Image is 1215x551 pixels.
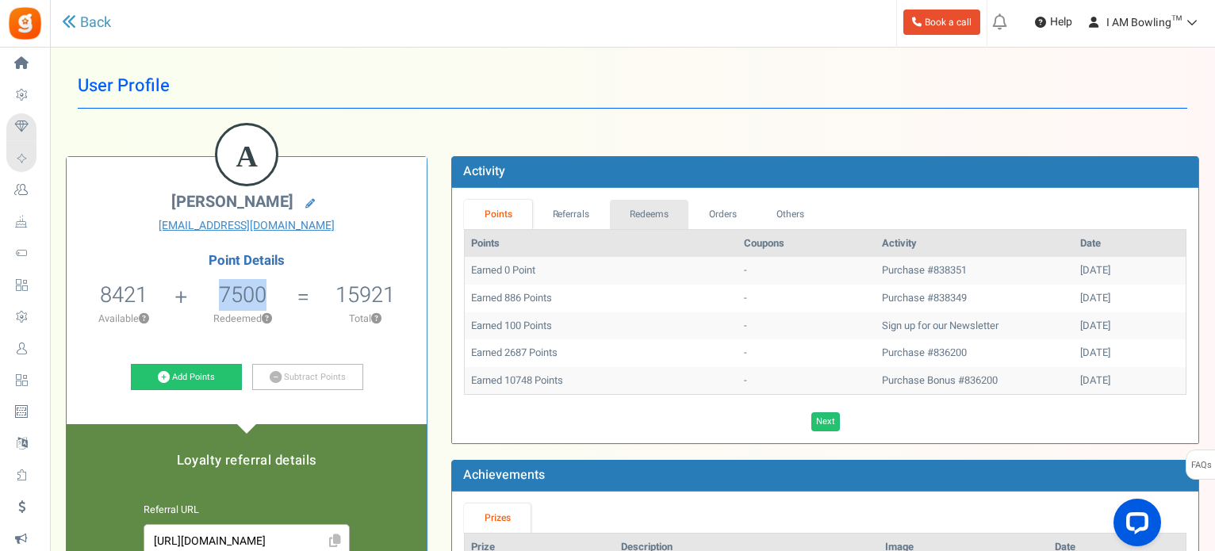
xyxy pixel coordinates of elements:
b: Activity [463,162,505,181]
div: [DATE] [1080,319,1179,334]
a: Redeems [610,200,689,229]
figcaption: A [217,125,276,187]
p: Redeemed [189,312,295,326]
div: [DATE] [1080,346,1179,361]
button: ? [371,314,381,324]
a: Help [1029,10,1079,35]
h4: Point Details [67,254,427,268]
h5: 7500 [219,283,266,307]
span: Help [1046,14,1072,30]
button: ? [139,314,149,324]
a: Book a call [903,10,980,35]
a: Orders [688,200,757,229]
td: Earned 0 Point [465,257,738,285]
td: - [738,312,876,340]
h5: Loyalty referral details [82,453,411,468]
th: Coupons [738,230,876,258]
span: 8421 [100,279,148,311]
td: Purchase #838351 [876,257,1074,285]
div: [DATE] [1080,373,1179,388]
a: Prizes [464,503,531,533]
p: Total [312,312,419,326]
button: ? [262,314,272,324]
b: Achievements [463,465,545,484]
th: Date [1074,230,1186,258]
td: Earned 886 Points [465,285,738,312]
div: [DATE] [1080,291,1179,306]
div: [DATE] [1080,263,1179,278]
span: I AM Bowling™ [1106,14,1182,31]
h6: Referral URL [144,505,350,516]
th: Activity [876,230,1074,258]
td: Sign up for our Newsletter [876,312,1074,340]
td: - [738,339,876,367]
td: - [738,257,876,285]
a: Subtract Points [252,364,363,391]
a: Referrals [532,200,610,229]
p: Available [75,312,173,326]
td: Earned 10748 Points [465,367,738,395]
td: Purchase #836200 [876,339,1074,367]
th: Points [465,230,738,258]
td: Earned 100 Points [465,312,738,340]
img: Gratisfaction [7,6,43,41]
h1: User Profile [78,63,1187,109]
a: Add Points [131,364,242,391]
td: - [738,367,876,395]
span: FAQs [1190,450,1212,480]
span: [PERSON_NAME] [171,190,293,213]
td: - [738,285,876,312]
a: Next [811,412,840,431]
td: Earned 2687 Points [465,339,738,367]
h5: 15921 [335,283,395,307]
a: [EMAIL_ADDRESS][DOMAIN_NAME] [79,218,415,234]
a: Points [464,200,532,229]
a: Others [757,200,825,229]
td: Purchase Bonus #836200 [876,367,1074,395]
td: Purchase #838349 [876,285,1074,312]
